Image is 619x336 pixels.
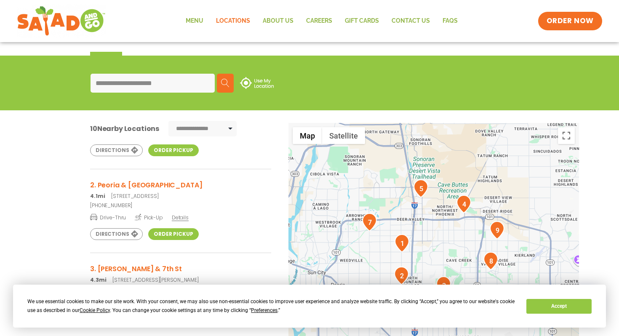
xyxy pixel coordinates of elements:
nav: Menu [179,11,464,31]
a: About Us [256,11,300,31]
p: [STREET_ADDRESS] [90,192,271,200]
button: Show street map [293,127,322,144]
span: Cookie Policy [80,307,110,313]
span: Preferences [251,307,277,313]
a: ORDER NOW [538,12,602,30]
div: 4 [456,195,471,213]
a: Directions [90,144,143,156]
h3: 3. [PERSON_NAME] & 7th St [90,264,271,274]
img: new-SAG-logo-768×292 [17,4,106,38]
strong: 4.1mi [90,192,105,200]
a: FAQs [436,11,464,31]
button: Show satellite imagery [322,127,365,144]
span: Drive-Thru [90,213,126,221]
div: 8 [483,252,498,270]
a: Order Pickup [148,144,198,156]
div: Cookie Consent Prompt [13,285,606,328]
h3: 2. Peoria & [GEOGRAPHIC_DATA] [90,180,271,190]
a: Menu [179,11,210,31]
div: 9 [490,221,504,239]
div: 1 [395,234,409,252]
a: 3. [PERSON_NAME] & 7th St 4.3mi[STREET_ADDRESS][PERSON_NAME] [90,264,271,284]
div: 2 [394,267,409,285]
div: Nearby Locations [90,123,159,134]
div: 7 [362,213,377,231]
div: We use essential cookies to make our site work. With your consent, we may also use non-essential ... [27,297,516,315]
span: ORDER NOW [547,16,594,26]
a: Drive-Thru Pick-Up Details [90,211,271,221]
a: Order Pickup [148,228,198,240]
a: Locations [210,11,256,31]
a: [PHONE_NUMBER] [90,202,271,209]
div: 3 [436,276,451,294]
span: 10 [90,124,97,133]
strong: 4.3mi [90,276,106,283]
a: Contact Us [385,11,436,31]
img: use-location.svg [240,77,274,89]
span: Details [172,214,189,221]
span: Pick-Up [135,213,163,221]
a: GIFT CARDS [339,11,385,31]
a: 2. Peoria & [GEOGRAPHIC_DATA] 4.1mi[STREET_ADDRESS] [90,180,271,200]
a: Careers [300,11,339,31]
img: search.svg [221,79,229,87]
p: [STREET_ADDRESS][PERSON_NAME] [90,276,271,284]
button: Accept [526,299,591,314]
a: Directions [90,228,143,240]
button: Toggle fullscreen view [558,127,575,144]
div: 5 [414,179,428,197]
